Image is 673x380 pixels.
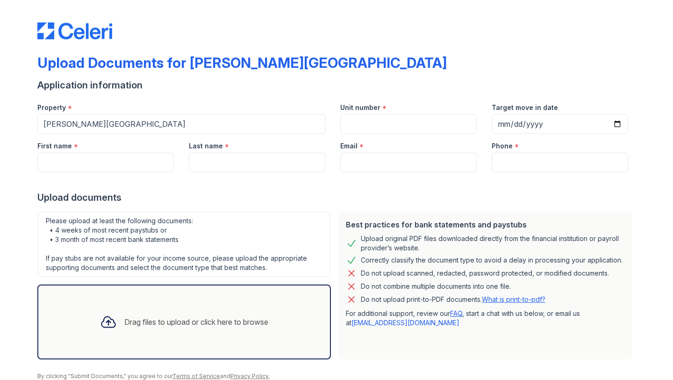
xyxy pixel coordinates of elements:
label: Unit number [340,103,380,112]
label: Email [340,141,358,151]
a: [EMAIL_ADDRESS][DOMAIN_NAME] [351,319,459,327]
a: Privacy Policy. [230,373,270,380]
label: First name [37,141,72,151]
div: Do not combine multiple documents into one file. [361,281,511,292]
div: Upload original PDF files downloaded directly from the financial institution or payroll provider’... [361,234,624,253]
a: What is print-to-pdf? [482,295,545,303]
label: Property [37,103,66,112]
div: Do not upload scanned, redacted, password protected, or modified documents. [361,268,609,279]
div: Please upload at least the following documents: • 4 weeks of most recent paystubs or • 3 month of... [37,212,331,277]
div: Correctly classify the document type to avoid a delay in processing your application. [361,255,623,266]
div: By clicking "Submit Documents," you agree to our and [37,373,636,380]
label: Last name [189,141,223,151]
img: CE_Logo_Blue-a8612792a0a2168367f1c8372b55b34899dd931a85d93a1a3d3e32e68fde9ad4.png [37,22,112,39]
p: For additional support, review our , start a chat with us below, or email us at [346,309,624,328]
a: FAQ [450,309,462,317]
a: Terms of Service [172,373,220,380]
label: Target move in date [492,103,558,112]
div: Upload Documents for [PERSON_NAME][GEOGRAPHIC_DATA] [37,54,447,71]
div: Drag files to upload or click here to browse [124,316,268,328]
div: Application information [37,79,636,92]
p: Do not upload print-to-PDF documents. [361,295,545,304]
label: Phone [492,141,513,151]
div: Upload documents [37,191,636,204]
div: Best practices for bank statements and paystubs [346,219,624,230]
